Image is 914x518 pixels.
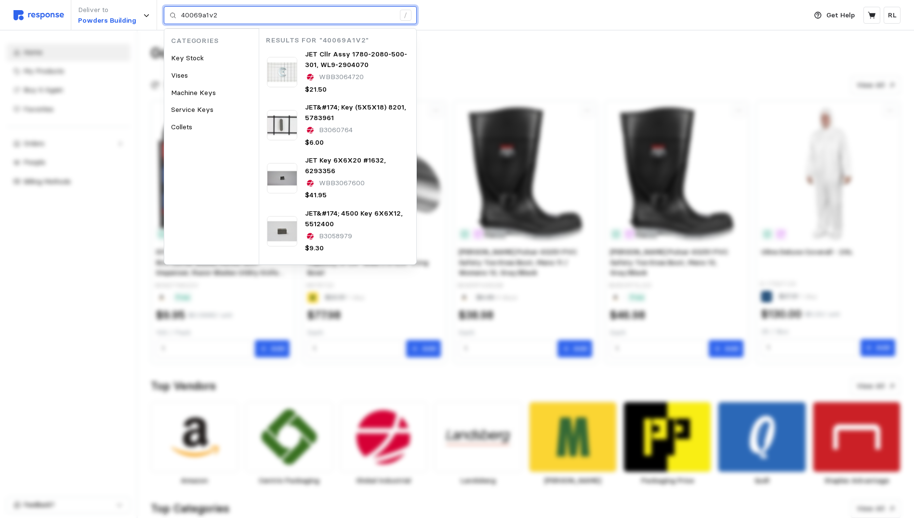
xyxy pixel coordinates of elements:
[181,7,395,24] input: Search for a product name or SKU
[319,72,364,82] p: WBB3064720
[267,216,297,246] img: WMH_5512400.webp
[267,57,297,87] img: WMH_2904070.webp
[171,123,192,131] span: Collets
[13,10,64,20] img: svg%3e
[400,10,411,21] div: /
[78,5,136,15] p: Deliver to
[305,84,327,95] p: $21.50
[171,105,213,114] span: Service Keys
[305,50,407,69] span: JET Cllr Assy 1780-2080-500-301, WL9-2904070
[305,156,386,175] span: JET Key 6X6X20 #1632, 6293356
[171,88,216,97] span: Machine Keys
[305,137,324,148] p: $6.00
[826,10,855,21] p: Get Help
[319,231,352,242] p: B3058979
[305,243,324,254] p: $9.30
[808,6,861,25] button: Get Help
[267,110,297,140] img: WMH_5783961.webp
[319,178,365,189] p: WBB3067600
[171,54,204,62] span: Key Stock
[884,7,901,24] button: RL
[305,190,327,201] p: $41.95
[171,36,259,46] p: Categories
[78,15,136,26] p: Powders Building
[266,35,416,46] p: Results for "40069a1v2"
[305,103,406,122] span: JET&#174; Key (5X5X18) 8201, 5783961
[305,209,403,228] span: JET&#174; 4500 Key 6X6X12, 5512400
[888,10,897,21] p: RL
[267,163,297,193] img: WMH_6293356.jpg.webp
[171,71,188,80] span: Vises
[319,125,353,136] p: B3060764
